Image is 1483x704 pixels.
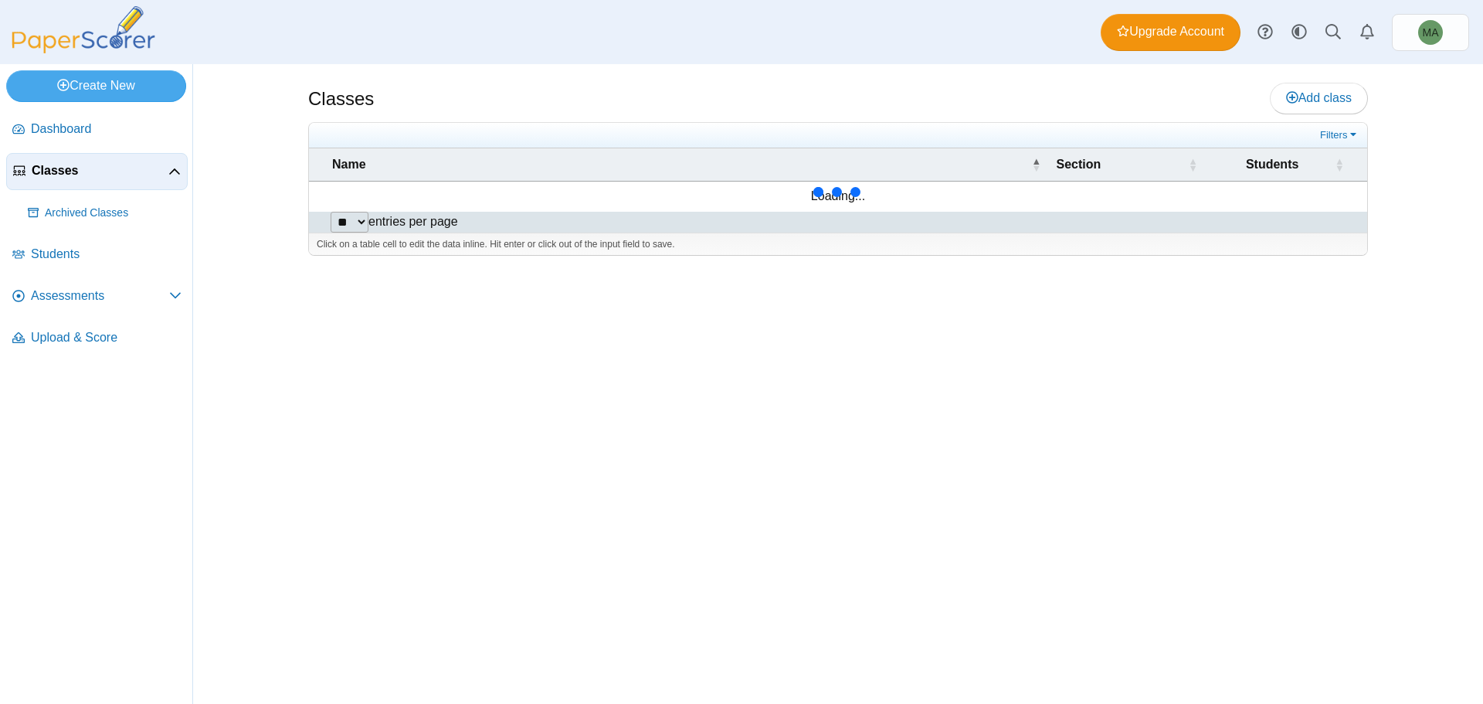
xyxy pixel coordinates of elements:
h1: Classes [308,86,374,112]
span: Add class [1286,91,1352,104]
span: Upgrade Account [1117,23,1224,40]
a: PaperScorer [6,43,161,56]
span: Upload & Score [31,329,182,346]
span: Archived Classes [45,206,182,221]
td: Loading... [309,182,1367,211]
a: Upload & Score [6,320,188,357]
span: Melissa Alexander [1423,27,1439,38]
img: PaperScorer [6,6,161,53]
span: Classes [32,162,168,179]
a: Add class [1270,83,1368,114]
span: Section [1057,156,1186,173]
label: entries per page [368,215,458,228]
a: Upgrade Account [1101,14,1240,51]
span: Dashboard [31,121,182,138]
a: Alerts [1350,15,1384,49]
span: Students [31,246,182,263]
div: Click on a table cell to edit the data inline. Hit enter or click out of the input field to save. [309,233,1367,256]
a: Students [6,236,188,274]
a: Classes [6,153,188,190]
span: Students [1213,156,1332,173]
a: Create New [6,70,186,101]
a: Dashboard [6,111,188,148]
a: Assessments [6,278,188,315]
span: Students : Activate to sort [1335,157,1344,172]
span: Melissa Alexander [1418,20,1443,45]
span: Section : Activate to sort [1188,157,1197,172]
span: Name : Activate to invert sorting [1032,157,1041,172]
a: Filters [1316,128,1363,143]
a: Melissa Alexander [1392,14,1469,51]
span: Name [332,156,1029,173]
a: Archived Classes [22,195,188,232]
span: Assessments [31,287,169,304]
